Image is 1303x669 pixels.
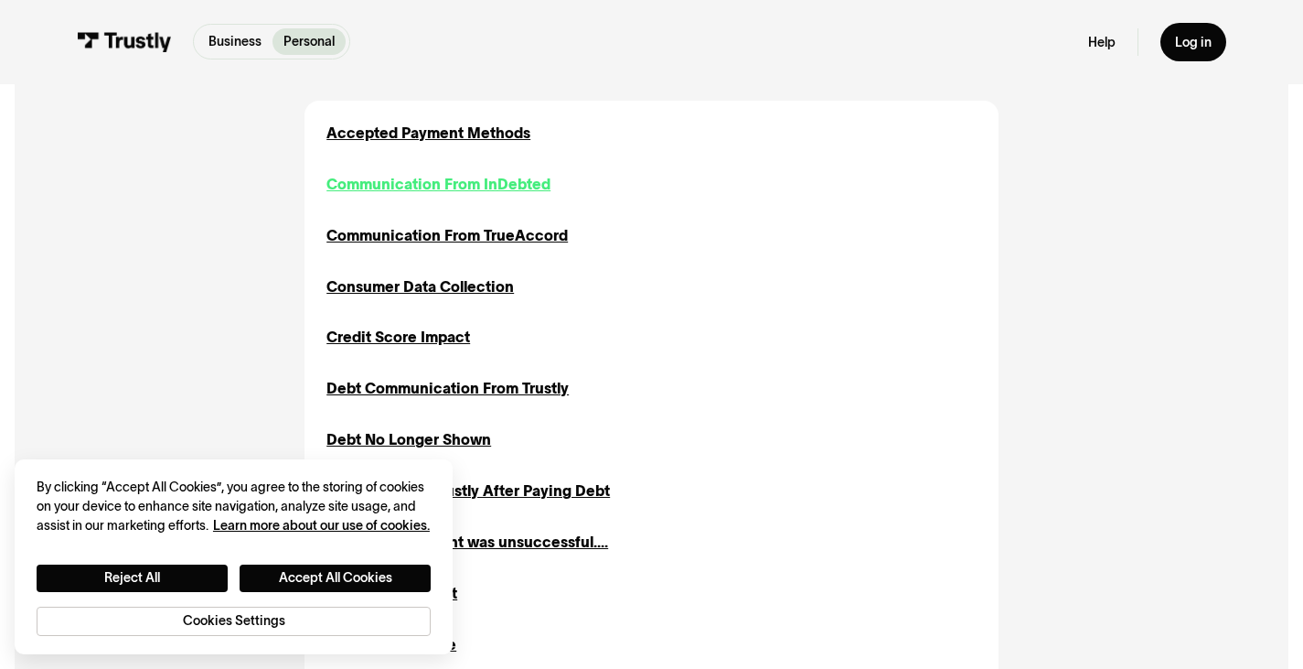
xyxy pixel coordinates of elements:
p: Personal [283,32,335,51]
div: Cookie banner [15,459,453,654]
div: Log in [1175,34,1212,50]
div: By clicking “Accept All Cookies”, you agree to the storing of cookies on your device to enhance s... [37,478,431,535]
a: Debt No Longer Shown [326,429,491,451]
a: ETA to Access Trustly After Paying Debt [326,480,610,502]
a: Debt Communication From Trustly [326,378,569,400]
a: Accepted Payment Methods [326,123,530,145]
a: Business [198,28,272,55]
a: Credit Score Impact [326,327,470,349]
a: Communication From InDebted [326,174,550,196]
p: Business [208,32,262,51]
img: Trustly Logo [77,32,172,52]
button: Reject All [37,565,228,592]
a: Error: This payment was unsuccessful.... [326,532,608,554]
button: Cookies Settings [37,607,431,636]
button: Accept All Cookies [240,565,431,592]
a: Communication From TrueAccord [326,225,568,247]
a: More information about your privacy, opens in a new tab [213,518,430,533]
a: Consumer Data Collection [326,276,514,298]
a: Log in [1160,23,1226,61]
div: Privacy [37,478,431,636]
a: Personal [272,28,346,55]
a: Help [1088,34,1116,50]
